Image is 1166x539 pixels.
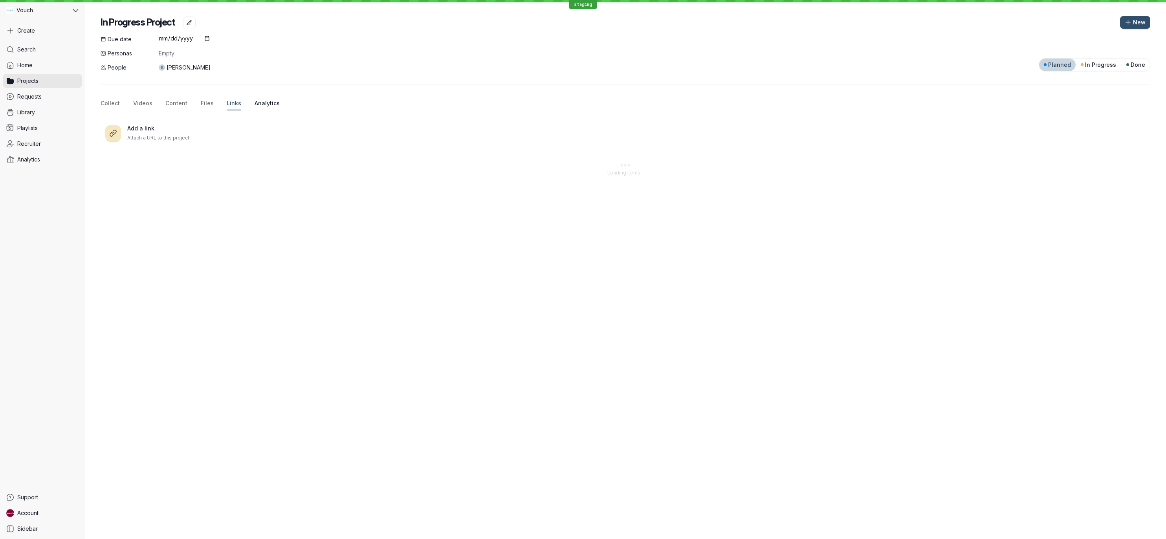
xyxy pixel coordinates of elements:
[1133,18,1146,26] span: New
[16,6,33,14] span: Vouch
[3,3,71,17] div: Vouch
[1085,61,1116,69] span: In Progress
[17,46,36,53] span: Search
[17,156,40,163] span: Analytics
[3,137,82,151] a: Recruiter
[17,27,35,35] span: Create
[3,74,82,88] a: Projects
[1048,61,1071,69] span: Planned
[607,170,644,176] p: Loading items...
[3,90,82,104] a: Requests
[3,42,82,57] a: Search
[6,7,13,14] img: Vouch avatar
[3,152,82,167] a: Analytics
[183,16,196,29] button: Edit project name
[17,124,38,132] span: Playlists
[6,509,14,517] img: Stephane avatar
[3,522,82,536] a: Sidebar
[3,121,82,135] a: Playlists
[108,49,132,57] span: Personas
[133,99,152,107] span: Videos
[101,16,175,29] h2: In Progress Project
[17,525,38,533] span: Sidebar
[161,64,163,71] span: S
[3,58,82,72] a: Home
[201,99,214,107] span: Files
[17,493,38,501] span: Support
[3,24,82,38] button: Create
[159,49,211,57] span: Empty
[17,77,38,85] span: Projects
[167,64,211,71] span: [PERSON_NAME]
[17,509,38,517] span: Account
[227,99,241,107] span: Links
[127,134,189,142] p: Attach a URL to this project
[108,64,126,71] span: People
[1131,61,1145,69] span: Done
[17,140,41,148] span: Recruiter
[165,99,187,107] span: Content
[255,99,280,107] span: Analytics
[3,490,82,504] a: Support
[1120,16,1150,29] button: New
[3,3,82,17] button: Vouch avatarVouch
[17,108,35,116] span: Library
[108,35,132,43] span: Due date
[127,125,189,132] h3: Add a link
[17,61,33,69] span: Home
[3,506,82,520] a: Stephane avatarAccount
[3,105,82,119] a: Library
[17,93,42,101] span: Requests
[101,99,120,107] span: Collect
